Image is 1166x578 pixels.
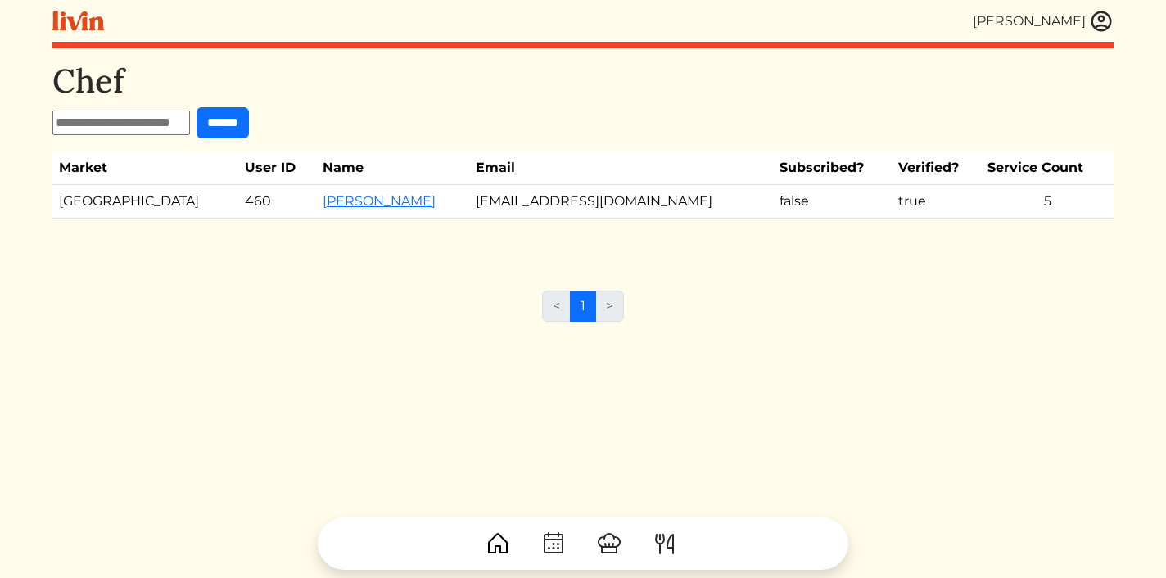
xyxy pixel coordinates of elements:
[981,151,1114,185] th: Service Count
[773,151,892,185] th: Subscribed?
[981,185,1114,219] td: 5
[52,151,238,185] th: Market
[323,193,436,209] a: [PERSON_NAME]
[892,151,981,185] th: Verified?
[773,185,892,219] td: false
[652,531,678,557] img: ForkKnife-55491504ffdb50bab0c1e09e7649658475375261d09fd45db06cec23bce548bf.svg
[596,531,622,557] img: ChefHat-a374fb509e4f37eb0702ca99f5f64f3b6956810f32a249b33092029f8484b388.svg
[542,291,624,335] nav: Page
[52,11,104,31] img: livin-logo-a0d97d1a881af30f6274990eb6222085a2533c92bbd1e4f22c21b4f0d0e3210c.svg
[973,11,1086,31] div: [PERSON_NAME]
[316,151,469,185] th: Name
[52,61,1114,101] h1: Chef
[570,291,596,322] a: 1
[540,531,567,557] img: CalendarDots-5bcf9d9080389f2a281d69619e1c85352834be518fbc73d9501aef674afc0d57.svg
[485,531,511,557] img: House-9bf13187bcbb5817f509fe5e7408150f90897510c4275e13d0d5fca38e0b5951.svg
[469,151,773,185] th: Email
[52,185,238,219] td: [GEOGRAPHIC_DATA]
[892,185,981,219] td: true
[469,185,773,219] td: [EMAIL_ADDRESS][DOMAIN_NAME]
[238,185,316,219] td: 460
[238,151,316,185] th: User ID
[1089,9,1114,34] img: user_account-e6e16d2ec92f44fc35f99ef0dc9cddf60790bfa021a6ecb1c896eb5d2907b31c.svg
